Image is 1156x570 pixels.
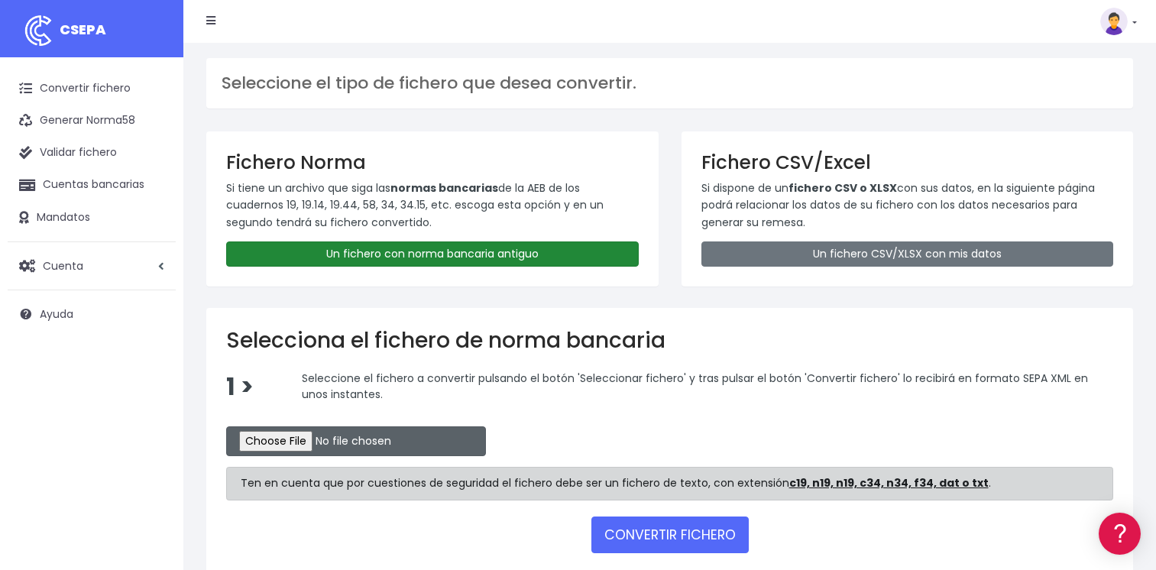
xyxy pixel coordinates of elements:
span: 1 > [226,371,254,403]
h2: Selecciona el fichero de norma bancaria [226,328,1113,354]
h3: Fichero CSV/Excel [701,151,1114,173]
span: CSEPA [60,20,106,39]
a: Validar fichero [8,137,176,169]
span: Cuenta [43,257,83,273]
h3: Fichero Norma [226,151,639,173]
img: logo [19,11,57,50]
button: Contáctanos [15,409,290,436]
div: Programadores [15,367,290,381]
a: Un fichero CSV/XLSX con mis datos [701,241,1114,267]
div: Convertir ficheros [15,169,290,183]
a: API [15,390,290,414]
img: profile [1100,8,1128,35]
a: Información general [15,130,290,154]
h3: Seleccione el tipo de fichero que desea convertir. [222,73,1118,93]
a: Convertir fichero [8,73,176,105]
strong: c19, n19, n19, c34, n34, f34, dat o txt [789,475,989,491]
p: Si tiene un archivo que siga las de la AEB de los cuadernos 19, 19.14, 19.44, 58, 34, 34.15, etc.... [226,180,639,231]
a: General [15,328,290,351]
a: Ayuda [8,298,176,330]
button: CONVERTIR FICHERO [591,517,749,553]
a: POWERED BY ENCHANT [210,440,294,455]
a: Formatos [15,193,290,217]
span: Seleccione el fichero a convertir pulsando el botón 'Seleccionar fichero' y tras pulsar el botón ... [302,370,1088,402]
a: Videotutoriales [15,241,290,264]
a: Generar Norma58 [8,105,176,137]
div: Información general [15,106,290,121]
a: Perfiles de empresas [15,264,290,288]
p: Si dispone de un con sus datos, en la siguiente página podrá relacionar los datos de su fichero c... [701,180,1114,231]
a: Mandatos [8,202,176,234]
div: Facturación [15,303,290,318]
a: Problemas habituales [15,217,290,241]
a: Un fichero con norma bancaria antiguo [226,241,639,267]
div: Ten en cuenta que por cuestiones de seguridad el fichero debe ser un fichero de texto, con extens... [226,467,1113,500]
strong: fichero CSV o XLSX [788,180,897,196]
a: Cuenta [8,250,176,282]
strong: normas bancarias [390,180,498,196]
span: Ayuda [40,306,73,322]
a: Cuentas bancarias [8,169,176,201]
